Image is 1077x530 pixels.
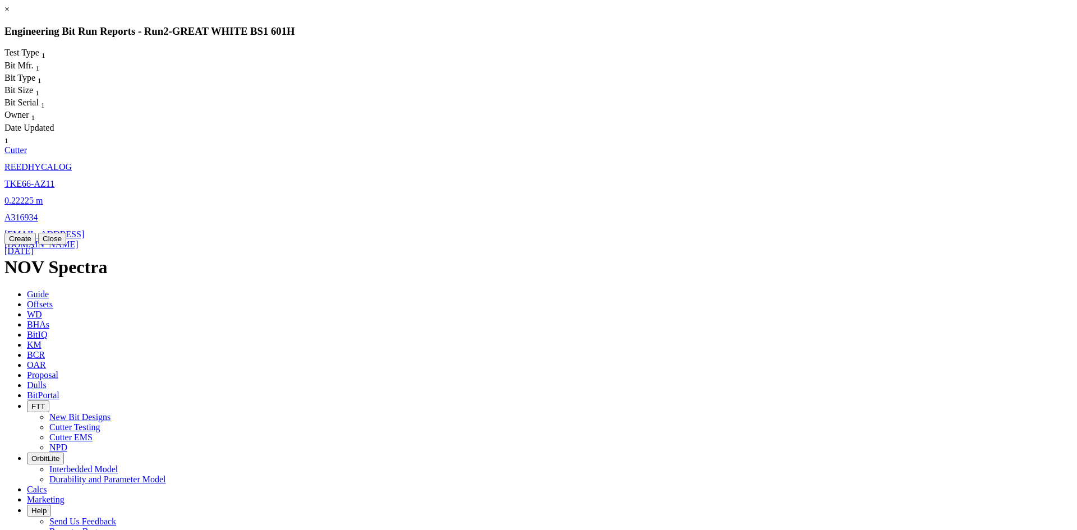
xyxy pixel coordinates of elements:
a: REEDHYCALOG [4,162,72,172]
span: BitIQ [27,330,47,339]
span: 2 [163,25,168,37]
span: Guide [27,289,49,299]
a: Interbedded Model [49,464,118,474]
sub: 1 [41,101,45,109]
a: Durability and Parameter Model [49,474,166,484]
h1: NOV Spectra [4,257,1073,278]
span: Bit Mfr. [4,61,34,70]
span: Bit Size [4,85,33,95]
div: Bit Mfr. Sort None [4,61,61,73]
span: BCR [27,350,45,360]
div: Owner Sort None [4,110,60,122]
span: Dulls [27,380,47,390]
sub: 1 [42,52,45,60]
a: 0.22225 m [4,196,43,205]
a: [DATE] [4,246,34,256]
span: Date Updated [4,123,54,132]
div: Sort None [4,85,61,98]
span: Proposal [27,370,58,380]
span: Sort None [35,85,39,95]
span: Help [31,506,47,515]
sub: 1 [4,136,8,145]
a: Cutter EMS [49,432,93,442]
h3: Engineering Bit Run Reports - Run - [4,25,1073,38]
span: BHAs [27,320,49,329]
span: GREAT WHITE BS1 601H [172,25,295,37]
span: FTT [31,402,45,411]
span: Sort None [42,48,45,57]
div: Sort None [4,123,60,145]
span: Calcs [27,485,47,494]
div: Sort None [4,98,66,110]
span: Sort None [31,110,35,119]
a: [EMAIL_ADDRESS][DOMAIN_NAME] [4,229,84,249]
span: Offsets [27,299,53,309]
span: BitPortal [27,390,59,400]
a: A316934 [4,213,38,222]
span: KM [27,340,42,349]
button: Create [4,233,36,245]
a: Cutter Testing [49,422,100,432]
div: Bit Size Sort None [4,85,61,98]
span: Sort None [38,73,42,82]
div: Test Type Sort None [4,48,66,60]
div: Sort None [4,48,66,60]
div: Sort None [4,61,61,73]
a: TKE66-AZ11 [4,179,54,188]
a: New Bit Designs [49,412,111,422]
a: × [4,4,10,14]
span: Bit Type [4,73,35,82]
sub: 1 [38,76,42,85]
div: Bit Type Sort None [4,73,61,85]
div: Bit Serial Sort None [4,98,66,110]
sub: 1 [36,64,40,72]
span: Sort None [41,98,45,107]
span: m [36,196,43,205]
span: OrbitLite [31,454,59,463]
span: 0.22225 [4,196,34,205]
a: NPD [49,443,67,452]
sub: 1 [31,114,35,122]
a: Cutter [4,145,27,155]
span: WD [27,310,42,319]
div: Sort None [4,110,60,122]
span: Test Type [4,48,39,57]
button: Close [38,233,66,245]
sub: 1 [35,89,39,97]
div: Date Updated Sort None [4,123,60,145]
div: Sort None [4,73,61,85]
span: Bit Serial [4,98,39,107]
span: Sort None [4,133,8,142]
span: OAR [27,360,46,370]
a: Send Us Feedback [49,517,116,526]
span: Marketing [27,495,65,504]
span: Owner [4,110,29,119]
span: Sort None [36,61,40,70]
